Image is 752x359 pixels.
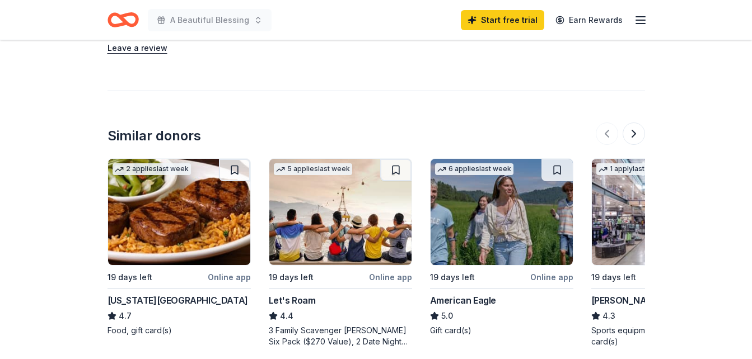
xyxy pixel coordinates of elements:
span: 5.0 [441,309,453,323]
a: Image for Dick's Sporting Goods1 applylast week19 days leftOnline app[PERSON_NAME]'s Sporting Goo... [591,158,735,347]
div: 19 days left [430,271,475,284]
div: [PERSON_NAME]'s Sporting Goods [591,294,735,307]
button: A Beautiful Blessing [148,9,272,31]
a: Home [108,7,139,33]
button: Leave a review [108,41,167,55]
img: Image for Let's Roam [269,159,412,265]
div: 2 applies last week [113,163,191,175]
img: Image for American Eagle [431,159,573,265]
a: Image for Texas Roadhouse2 applieslast week19 days leftOnline app[US_STATE][GEOGRAPHIC_DATA]4.7Fo... [108,158,251,336]
div: 6 applies last week [435,163,513,175]
a: Start free trial [461,10,544,30]
img: Image for Dick's Sporting Goods [592,159,734,265]
span: 4.3 [602,309,615,323]
div: Food, gift card(s) [108,325,251,336]
div: Similar donors [108,127,201,145]
div: American Eagle [430,294,496,307]
span: 4.7 [119,309,132,323]
span: 4.4 [280,309,293,323]
div: Online app [369,270,412,284]
div: 19 days left [108,271,152,284]
div: [US_STATE][GEOGRAPHIC_DATA] [108,294,248,307]
a: Image for American Eagle6 applieslast week19 days leftOnline appAmerican Eagle5.0Gift card(s) [430,158,573,336]
div: 19 days left [591,271,636,284]
div: 5 applies last week [274,163,352,175]
a: Image for Let's Roam5 applieslast week19 days leftOnline appLet's Roam4.43 Family Scavenger [PERS... [269,158,412,347]
div: Gift card(s) [430,325,573,336]
div: Let's Roam [269,294,316,307]
span: A Beautiful Blessing [170,13,249,27]
div: 1 apply last week [596,163,667,175]
img: Image for Texas Roadhouse [108,159,250,265]
div: 19 days left [269,271,314,284]
div: Online app [208,270,251,284]
div: Sports equipment product(s), gift card(s) [591,325,735,347]
div: 3 Family Scavenger [PERSON_NAME] Six Pack ($270 Value), 2 Date Night Scavenger [PERSON_NAME] Two ... [269,325,412,347]
div: Online app [530,270,573,284]
a: Earn Rewards [549,10,629,30]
